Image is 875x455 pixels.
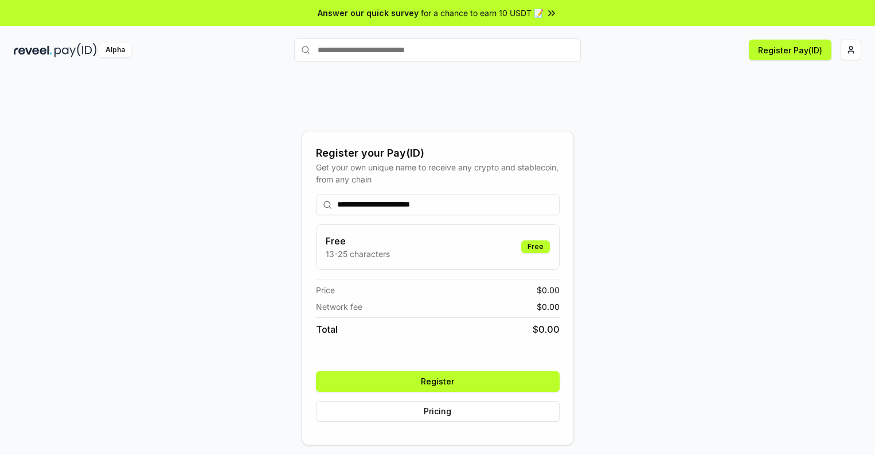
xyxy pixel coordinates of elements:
[421,7,544,19] span: for a chance to earn 10 USDT 📝
[99,43,131,57] div: Alpha
[326,248,390,260] p: 13-25 characters
[316,401,560,422] button: Pricing
[316,145,560,161] div: Register your Pay(ID)
[749,40,831,60] button: Register Pay(ID)
[316,284,335,296] span: Price
[537,301,560,313] span: $ 0.00
[14,43,52,57] img: reveel_dark
[537,284,560,296] span: $ 0.00
[316,161,560,185] div: Get your own unique name to receive any crypto and stablecoin, from any chain
[521,240,550,253] div: Free
[316,301,362,313] span: Network fee
[54,43,97,57] img: pay_id
[316,322,338,336] span: Total
[318,7,419,19] span: Answer our quick survey
[316,371,560,392] button: Register
[326,234,390,248] h3: Free
[533,322,560,336] span: $ 0.00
